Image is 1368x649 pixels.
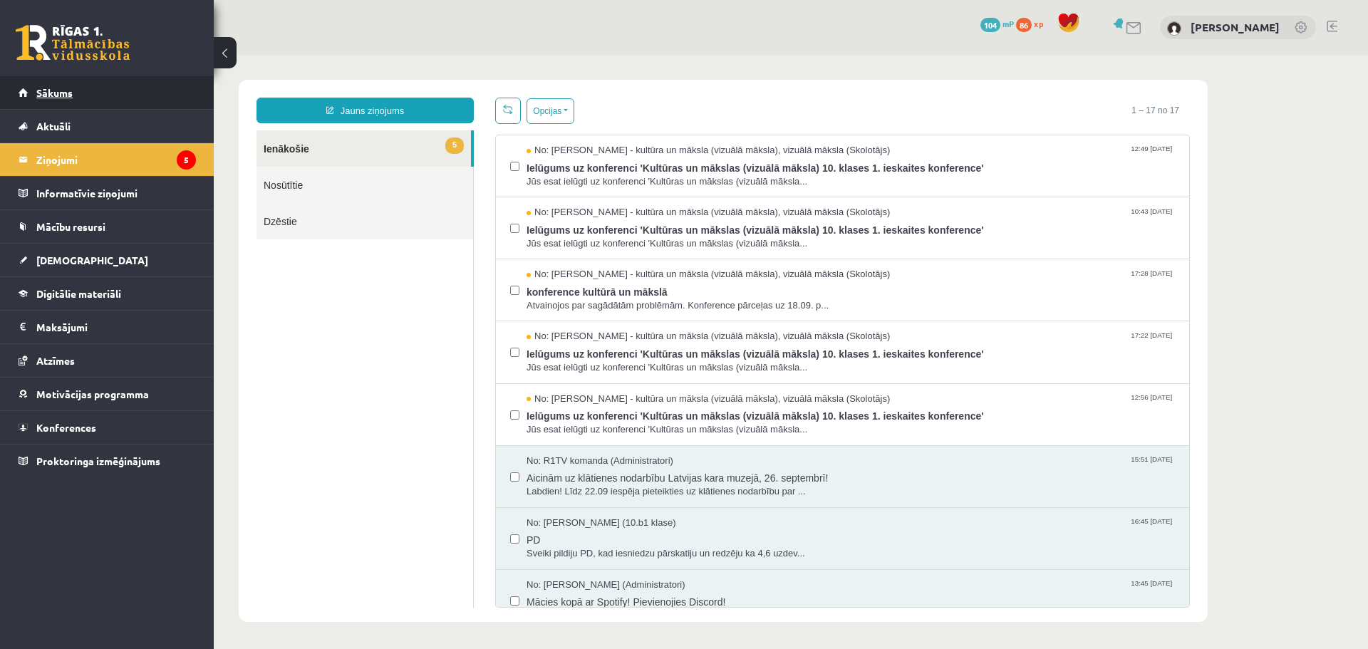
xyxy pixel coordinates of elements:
span: PD [313,474,961,492]
a: Aktuāli [19,110,196,142]
span: Jūs esat ielūgti uz konferenci 'Kultūras un mākslas (vizuālā māksla... [313,368,961,382]
span: 16:45 [DATE] [914,462,961,472]
span: Proktoringa izmēģinājums [36,455,160,467]
span: Jūs esat ielūgti uz konferenci 'Kultūras un mākslas (vizuālā māksla... [313,120,961,134]
span: Jūs esat ielūgti uz konferenci 'Kultūras un mākslas (vizuālā māksla... [313,306,961,320]
span: No: [PERSON_NAME] (10.b1 klase) [313,462,462,475]
span: mP [1002,18,1014,29]
span: 1 – 17 no 17 [907,43,976,68]
span: Sākums [36,86,73,99]
legend: Ziņojumi [36,143,196,176]
a: 104 mP [980,18,1014,29]
span: Aktuāli [36,120,71,133]
a: Rīgas 1. Tālmācības vidusskola [16,25,130,61]
span: Ielūgums uz konferenci 'Kultūras un mākslas (vizuālā māksla) 10. klases 1. ieskaites konference' [313,289,961,306]
span: 17:28 [DATE] [914,213,961,224]
a: Konferences [19,411,196,444]
span: 15:51 [DATE] [914,400,961,410]
a: No: [PERSON_NAME] (Administratori) 13:45 [DATE] Mācies kopā ar Spotify! Pievienojies Discord! [313,524,961,568]
a: Dzēstie [43,148,259,185]
span: 86 [1016,18,1032,32]
span: No: [PERSON_NAME] - kultūra un māksla (vizuālā māksla), vizuālā māksla (Skolotājs) [313,338,676,351]
button: Opcijas [313,43,361,69]
i: 5 [177,150,196,170]
a: Motivācijas programma [19,378,196,410]
a: No: [PERSON_NAME] - kultūra un māksla (vizuālā māksla), vizuālā māksla (Skolotājs) 17:22 [DATE] I... [313,275,961,319]
span: xp [1034,18,1043,29]
span: Ielūgums uz konferenci 'Kultūras un mākslas (vizuālā māksla) 10. klases 1. ieskaites konference' [313,165,961,182]
span: No: [PERSON_NAME] - kultūra un māksla (vizuālā māksla), vizuālā māksla (Skolotājs) [313,89,676,103]
span: 10:43 [DATE] [914,151,961,162]
a: No: [PERSON_NAME] - kultūra un māksla (vizuālā māksla), vizuālā māksla (Skolotājs) 12:49 [DATE] I... [313,89,961,133]
a: Nosūtītie [43,112,259,148]
a: 5Ienākošie [43,76,257,112]
span: No: R1TV komanda (Administratori) [313,400,460,413]
span: Motivācijas programma [36,388,149,400]
span: No: [PERSON_NAME] (Administratori) [313,524,472,537]
span: Digitālie materiāli [36,287,121,300]
a: No: [PERSON_NAME] - kultūra un māksla (vizuālā māksla), vizuālā māksla (Skolotājs) 10:43 [DATE] I... [313,151,961,195]
a: Proktoringa izmēģinājums [19,445,196,477]
img: Māris Kalniņš [1167,21,1181,36]
legend: Informatīvie ziņojumi [36,177,196,209]
span: Mācies kopā ar Spotify! Pievienojies Discord! [313,536,961,554]
a: Maksājumi [19,311,196,343]
a: Digitālie materiāli [19,277,196,310]
a: Ziņojumi5 [19,143,196,176]
a: No: [PERSON_NAME] - kultūra un māksla (vizuālā māksla), vizuālā māksla (Skolotājs) 17:28 [DATE] k... [313,213,961,257]
a: [PERSON_NAME] [1191,20,1280,34]
span: Atzīmes [36,354,75,367]
span: 104 [980,18,1000,32]
span: Ielūgums uz konferenci 'Kultūras un mākslas (vizuālā māksla) 10. klases 1. ieskaites konference' [313,103,961,120]
span: 13:45 [DATE] [914,524,961,534]
span: No: [PERSON_NAME] - kultūra un māksla (vizuālā māksla), vizuālā māksla (Skolotājs) [313,151,676,165]
span: Atvainojos par sagādātām problēmām. Konference pārceļas uz 18.09. p... [313,244,961,258]
span: Aicinām uz klātienes nodarbību Latvijas kara muzejā, 26. septembrī! [313,412,961,430]
a: Sākums [19,76,196,109]
span: 17:22 [DATE] [914,275,961,286]
span: 5 [232,83,250,99]
a: Atzīmes [19,344,196,377]
a: Informatīvie ziņojumi [19,177,196,209]
span: konference kultūrā un mākslā [313,227,961,244]
span: Mācību resursi [36,220,105,233]
span: 12:49 [DATE] [914,89,961,100]
a: No: R1TV komanda (Administratori) 15:51 [DATE] Aicinām uz klātienes nodarbību Latvijas kara muzej... [313,400,961,444]
span: Ielūgums uz konferenci 'Kultūras un mākslas (vizuālā māksla) 10. klases 1. ieskaites konference' [313,351,961,368]
span: No: [PERSON_NAME] - kultūra un māksla (vizuālā māksla), vizuālā māksla (Skolotājs) [313,275,676,289]
span: No: [PERSON_NAME] - kultūra un māksla (vizuālā māksla), vizuālā māksla (Skolotājs) [313,213,676,227]
a: No: [PERSON_NAME] (10.b1 klase) 16:45 [DATE] PD Sveiki pildiju PD, kad iesniedzu pārskatiju un re... [313,462,961,506]
a: [DEMOGRAPHIC_DATA] [19,244,196,276]
span: Sveiki pildiju PD, kad iesniedzu pārskatiju un redzēju ka 4,6 uzdev... [313,492,961,506]
a: 86 xp [1016,18,1050,29]
a: Mācību resursi [19,210,196,243]
span: [DEMOGRAPHIC_DATA] [36,254,148,266]
legend: Maksājumi [36,311,196,343]
span: Konferences [36,421,96,434]
a: No: [PERSON_NAME] - kultūra un māksla (vizuālā māksla), vizuālā māksla (Skolotājs) 12:56 [DATE] I... [313,338,961,382]
span: Labdien! Līdz 22.09 iespēja pieteikties uz klātienes nodarbību par ... [313,430,961,444]
span: Jūs esat ielūgti uz konferenci 'Kultūras un mākslas (vizuālā māksla... [313,182,961,196]
a: Jauns ziņojums [43,43,260,68]
span: 12:56 [DATE] [914,338,961,348]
